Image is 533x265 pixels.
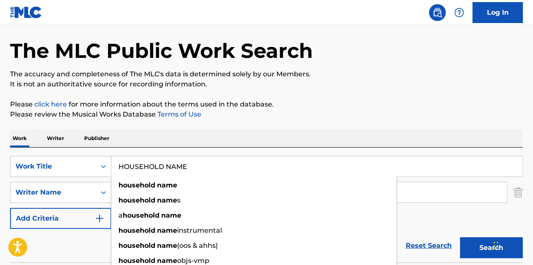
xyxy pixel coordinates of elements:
a: Public Search [429,4,446,21]
strong: name [157,181,177,189]
strong: name [157,226,177,234]
div: Help [451,4,468,21]
strong: name [157,242,177,249]
p: The accuracy and completeness of The MLC's data is determined solely by our Members. [10,69,523,79]
strong: name [161,211,181,219]
button: Add Criteria [10,208,111,229]
img: Delete Criterion [514,182,523,203]
a: Terms of Use [156,110,201,118]
img: help [454,8,464,18]
span: objs-vmp [177,257,209,265]
img: MLC Logo [10,6,42,18]
h1: The MLC Public Work Search [10,38,313,63]
a: click here [34,100,67,108]
strong: household [118,257,155,265]
a: Log In [473,2,523,23]
p: Work [10,130,29,147]
iframe: Chat Widget [491,225,533,265]
div: Drag [494,233,499,258]
p: Publisher [82,130,112,147]
strong: household [123,211,160,219]
img: search [433,8,443,18]
strong: household [118,226,155,234]
p: Please review the Musical Works Database [10,109,523,120]
strong: name [157,196,177,204]
p: It is not an authoritative source for recording information. [10,79,523,89]
strong: household [118,196,155,204]
span: a [118,211,123,219]
strong: household [118,242,155,249]
strong: household [118,181,155,189]
form: Search Form [10,156,523,262]
a: Reset Search [402,236,456,255]
p: Please for more information about the terms used in the database. [10,99,523,109]
strong: name [157,257,177,265]
span: (oos & ahhs) [177,242,218,249]
span: s [177,196,180,204]
div: Writer Name [15,187,91,197]
p: Writer [44,130,67,147]
img: 9d2ae6d4665cec9f34b9.svg [95,213,105,223]
button: Search [460,237,523,258]
div: Work Title [15,161,91,171]
span: instrumental [177,226,222,234]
